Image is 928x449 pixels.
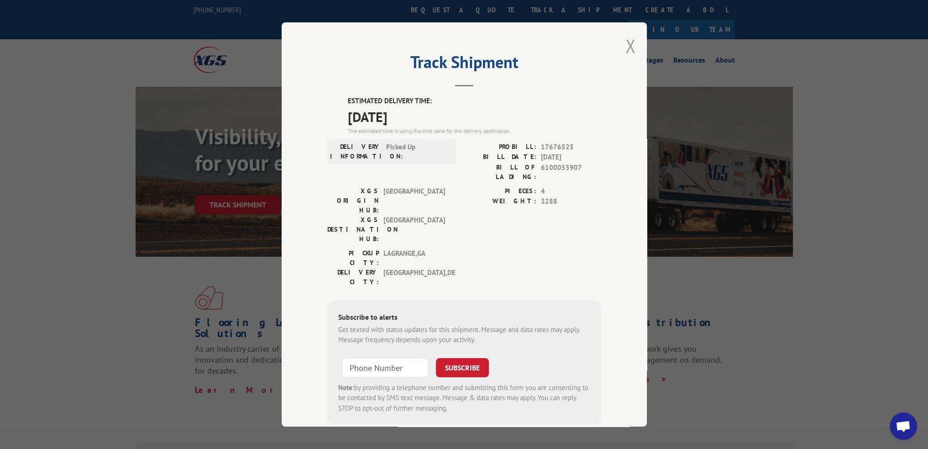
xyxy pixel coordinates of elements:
[338,383,590,414] div: by providing a telephone number and submitting this form you are consenting to be contacted by SM...
[383,215,445,244] span: [GEOGRAPHIC_DATA]
[383,268,445,287] span: [GEOGRAPHIC_DATA] , DE
[327,248,379,268] label: PICKUP CITY:
[348,127,601,135] div: The estimated time is using the time zone for the delivery destination.
[330,142,382,161] label: DELIVERY INFORMATION:
[338,383,354,392] strong: Note:
[342,358,429,377] input: Phone Number
[541,152,601,163] span: [DATE]
[625,34,635,58] button: Close modal
[541,186,601,197] span: 4
[464,142,536,153] label: PROBILL:
[348,106,601,127] span: [DATE]
[386,142,448,161] span: Picked Up
[338,312,590,325] div: Subscribe to alerts
[464,152,536,163] label: BILL DATE:
[327,268,379,287] label: DELIVERY CITY:
[436,358,489,377] button: SUBSCRIBE
[464,196,536,207] label: WEIGHT:
[890,412,917,440] div: Open chat
[464,186,536,197] label: PIECES:
[541,196,601,207] span: 3288
[541,142,601,153] span: 17676525
[338,325,590,345] div: Get texted with status updates for this shipment. Message and data rates may apply. Message frequ...
[383,186,445,215] span: [GEOGRAPHIC_DATA]
[383,248,445,268] span: LAGRANGE , GA
[464,163,536,182] label: BILL OF LADING:
[327,186,379,215] label: XGS ORIGIN HUB:
[541,163,601,182] span: 6100055907
[327,56,601,73] h2: Track Shipment
[327,215,379,244] label: XGS DESTINATION HUB:
[348,96,601,106] label: ESTIMATED DELIVERY TIME:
